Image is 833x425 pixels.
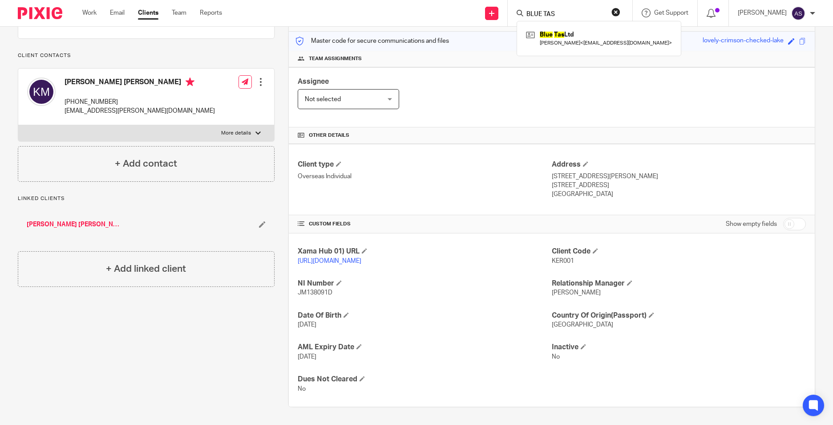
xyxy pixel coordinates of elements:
p: [STREET_ADDRESS][PERSON_NAME] [552,172,806,181]
h4: Dues Not Cleared [298,375,552,384]
span: [DATE] [298,322,316,328]
h4: Relationship Manager [552,279,806,288]
label: Show empty fields [726,220,777,229]
a: Reports [200,8,222,17]
p: [PERSON_NAME] [738,8,787,17]
h4: Date Of Birth [298,311,552,320]
h4: Country Of Origin(Passport) [552,311,806,320]
p: [PHONE_NUMBER] [65,98,215,106]
img: Pixie [18,7,62,19]
span: [DATE] [298,354,316,360]
p: Overseas Individual [298,172,552,181]
span: No [298,386,306,392]
h4: Address [552,160,806,169]
i: Primary [186,78,194,86]
span: Other details [309,132,349,139]
h4: Xama Hub 01) URL [298,247,552,256]
a: Team [172,8,186,17]
h4: CUSTOM FIELDS [298,221,552,228]
span: Not selected [305,96,341,102]
img: svg%3E [791,6,805,20]
a: [PERSON_NAME] [PERSON_NAME] [27,220,122,229]
span: Assignee [298,78,329,85]
h4: + Add linked client [106,262,186,276]
h4: AML Expiry Date [298,343,552,352]
span: Team assignments [309,55,362,62]
span: [PERSON_NAME] [552,290,601,296]
p: More details [221,130,251,137]
a: [URL][DOMAIN_NAME] [298,258,361,264]
span: JM138091D [298,290,332,296]
a: Email [110,8,125,17]
div: lovely-crimson-checked-lake [703,36,784,46]
span: KER001 [552,258,574,264]
h4: NI Number [298,279,552,288]
button: Clear [611,8,620,16]
p: Linked clients [18,195,275,202]
h4: [PERSON_NAME] [PERSON_NAME] [65,78,215,89]
p: [GEOGRAPHIC_DATA] [552,190,806,199]
p: [STREET_ADDRESS] [552,181,806,190]
p: Master code for secure communications and files [295,37,449,45]
p: Client contacts [18,52,275,59]
input: Search [526,11,606,19]
h4: Client Code [552,247,806,256]
a: Work [82,8,97,17]
span: Get Support [654,10,688,16]
a: Clients [138,8,158,17]
h4: Inactive [552,343,806,352]
p: [EMAIL_ADDRESS][PERSON_NAME][DOMAIN_NAME] [65,106,215,115]
span: No [552,354,560,360]
span: [GEOGRAPHIC_DATA] [552,322,613,328]
h4: + Add contact [115,157,177,171]
h4: Client type [298,160,552,169]
img: svg%3E [27,78,56,106]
